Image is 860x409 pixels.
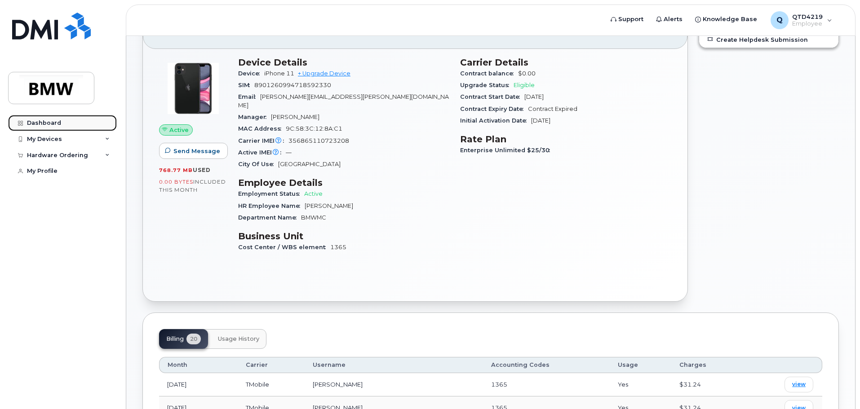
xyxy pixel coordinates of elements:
[238,373,305,396] td: TMobile
[238,149,286,156] span: Active IMEI
[159,143,228,159] button: Send Message
[238,231,449,242] h3: Business Unit
[460,93,524,100] span: Contract Start Date
[483,357,610,373] th: Accounting Codes
[238,93,260,100] span: Email
[610,357,671,373] th: Usage
[531,117,550,124] span: [DATE]
[159,357,238,373] th: Month
[238,214,301,221] span: Department Name
[679,380,736,389] div: $31.24
[238,70,264,77] span: Device
[304,190,323,197] span: Active
[460,106,528,112] span: Contract Expiry Date
[604,10,650,28] a: Support
[305,373,483,396] td: [PERSON_NAME]
[305,202,353,209] span: [PERSON_NAME]
[166,62,220,115] img: iPhone_11.jpg
[159,179,193,185] span: 0.00 Bytes
[169,126,189,134] span: Active
[460,82,514,88] span: Upgrade Status
[193,167,211,173] span: used
[238,244,330,251] span: Cost Center / WBS element
[703,15,757,24] span: Knowledge Base
[264,70,294,77] span: iPhone 11
[238,137,288,144] span: Carrier IMEI
[238,357,305,373] th: Carrier
[650,10,689,28] a: Alerts
[699,31,838,48] a: Create Helpdesk Submission
[218,335,259,343] span: Usage History
[254,82,331,88] span: 8901260994718592330
[238,161,278,167] span: City Of Use
[764,11,838,29] div: QTD4219
[271,114,319,120] span: [PERSON_NAME]
[159,373,238,396] td: [DATE]
[286,125,342,132] span: 9C:58:3C:12:8A:C1
[514,82,535,88] span: Eligible
[238,93,449,108] span: [PERSON_NAME][EMAIL_ADDRESS][PERSON_NAME][DOMAIN_NAME]
[238,177,449,188] h3: Employee Details
[286,149,292,156] span: —
[460,134,671,145] h3: Rate Plan
[238,202,305,209] span: HR Employee Name
[159,167,193,173] span: 768.77 MB
[610,373,671,396] td: Yes
[298,70,350,77] a: + Upgrade Device
[792,380,806,388] span: view
[301,214,326,221] span: BMWMC
[238,82,254,88] span: SIM
[785,377,813,392] a: view
[460,117,531,124] span: Initial Activation Date
[524,93,544,100] span: [DATE]
[491,381,507,388] span: 1365
[288,137,349,144] span: 356865110723208
[238,114,271,120] span: Manager
[159,178,226,193] span: included this month
[238,190,304,197] span: Employment Status
[460,147,554,154] span: Enterprise Unlimited $25/30
[821,370,853,402] iframe: Messenger Launcher
[173,147,220,155] span: Send Message
[238,57,449,68] h3: Device Details
[776,15,783,26] span: Q
[689,10,763,28] a: Knowledge Base
[460,57,671,68] h3: Carrier Details
[528,106,577,112] span: Contract Expired
[330,244,346,251] span: 1365
[618,15,643,24] span: Support
[460,70,518,77] span: Contract balance
[238,125,286,132] span: MAC Address
[305,357,483,373] th: Username
[671,357,745,373] th: Charges
[518,70,536,77] span: $0.00
[664,15,683,24] span: Alerts
[278,161,341,167] span: [GEOGRAPHIC_DATA]
[792,20,823,27] span: Employee
[792,13,823,20] span: QTD4219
